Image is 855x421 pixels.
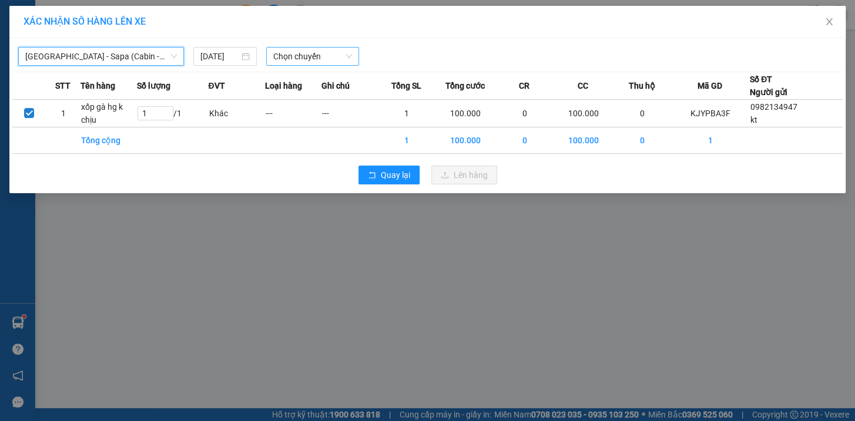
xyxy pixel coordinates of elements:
td: KJYPBA3F [670,100,750,127]
span: close [824,17,834,26]
span: Hà Nội - Sapa (Cabin - Full) [25,48,177,65]
span: XÁC NHẬN SỐ HÀNG LÊN XE [24,16,146,27]
span: CC [578,79,588,92]
td: 0 [496,100,552,127]
td: 100.000 [435,127,496,154]
span: Tổng SL [391,79,421,92]
span: Số lượng [137,79,170,92]
td: xốp gà hg k chịu [81,100,137,127]
td: 1 [46,100,81,127]
td: 100.000 [552,127,613,154]
td: 0 [614,100,670,127]
span: Tên hàng [81,79,115,92]
span: Loại hàng [265,79,302,92]
td: Khác [208,100,264,127]
td: Tổng cộng [81,127,137,154]
span: Mã GD [698,79,722,92]
td: 100.000 [435,100,496,127]
b: [DOMAIN_NAME] [157,9,284,29]
span: 0982134947 [750,102,797,112]
span: ĐVT [208,79,224,92]
img: logo.jpg [6,9,65,68]
button: Close [813,6,846,39]
div: Số ĐT Người gửi [750,73,787,99]
td: 1 [670,127,750,154]
td: 0 [496,127,552,154]
span: Ghi chú [321,79,350,92]
span: Tổng cước [445,79,485,92]
span: rollback [368,171,376,180]
td: 0 [614,127,670,154]
span: Chọn chuyến [273,48,352,65]
td: / 1 [137,100,208,127]
h2: VP Nhận: VP Hàng LC [62,68,284,142]
button: rollbackQuay lại [358,166,420,184]
td: --- [265,100,321,127]
span: kt [750,115,757,124]
h2: BMPGC6PC [6,68,95,87]
span: Thu hộ [629,79,655,92]
span: CR [519,79,529,92]
input: 14/08/2025 [200,50,239,63]
td: 1 [378,127,435,154]
td: 100.000 [552,100,613,127]
td: --- [321,100,378,127]
td: 1 [378,100,435,127]
span: Quay lại [381,169,410,181]
button: uploadLên hàng [431,166,497,184]
span: STT [55,79,71,92]
b: Sao Việt [71,28,143,47]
